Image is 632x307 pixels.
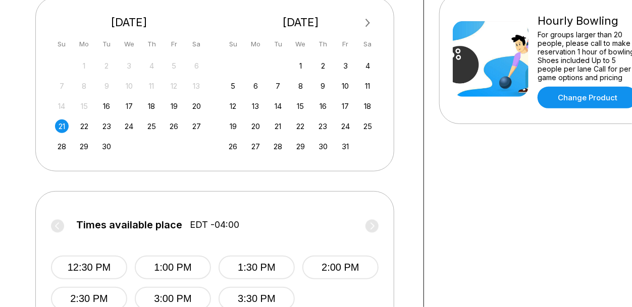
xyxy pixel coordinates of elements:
div: Th [145,37,159,51]
span: EDT -04:00 [190,219,239,230]
div: Sa [361,37,375,51]
div: Choose Friday, September 26th, 2025 [167,119,181,133]
div: Choose Sunday, October 5th, 2025 [226,79,240,93]
div: Mo [249,37,262,51]
div: Choose Friday, October 31st, 2025 [339,140,352,153]
div: [DATE] [51,16,207,29]
div: Not available Friday, September 12th, 2025 [167,79,181,93]
div: Not available Sunday, September 14th, 2025 [55,99,69,113]
div: Su [55,37,69,51]
button: 12:30 PM [51,256,127,279]
div: Choose Thursday, September 18th, 2025 [145,99,159,113]
div: Not available Monday, September 8th, 2025 [77,79,91,93]
div: Su [226,37,240,51]
div: Choose Thursday, October 9th, 2025 [316,79,330,93]
div: Choose Sunday, October 12th, 2025 [226,99,240,113]
div: Tu [271,37,285,51]
button: 1:00 PM [135,256,211,279]
div: Not available Wednesday, September 10th, 2025 [122,79,136,93]
button: 1:30 PM [219,256,295,279]
div: Fr [167,37,181,51]
div: Choose Monday, October 20th, 2025 [249,119,262,133]
div: Choose Friday, October 17th, 2025 [339,99,352,113]
div: Choose Friday, October 24th, 2025 [339,119,352,133]
div: Choose Tuesday, September 23rd, 2025 [100,119,114,133]
div: Choose Tuesday, September 30th, 2025 [100,140,114,153]
div: Choose Wednesday, October 1st, 2025 [294,59,307,73]
div: Choose Monday, October 13th, 2025 [249,99,262,113]
div: Choose Monday, October 6th, 2025 [249,79,262,93]
div: Choose Saturday, September 27th, 2025 [190,119,203,133]
div: Choose Wednesday, October 15th, 2025 [294,99,307,113]
div: Choose Thursday, October 23rd, 2025 [316,119,330,133]
div: Not available Tuesday, September 2nd, 2025 [100,59,114,73]
div: Not available Thursday, September 4th, 2025 [145,59,159,73]
div: Choose Wednesday, October 8th, 2025 [294,79,307,93]
div: month 2025-09 [54,58,205,153]
div: We [122,37,136,51]
div: Choose Monday, September 29th, 2025 [77,140,91,153]
div: Choose Sunday, September 28th, 2025 [55,140,69,153]
div: Choose Saturday, October 11th, 2025 [361,79,375,93]
div: We [294,37,307,51]
div: Choose Tuesday, October 7th, 2025 [271,79,285,93]
div: Choose Saturday, October 25th, 2025 [361,119,375,133]
div: Choose Tuesday, October 21st, 2025 [271,119,285,133]
div: Not available Saturday, September 13th, 2025 [190,79,203,93]
div: Choose Saturday, September 20th, 2025 [190,99,203,113]
div: Not available Wednesday, September 3rd, 2025 [122,59,136,73]
div: Mo [77,37,91,51]
div: Choose Friday, October 10th, 2025 [339,79,352,93]
button: 2:00 PM [302,256,379,279]
span: Times available place [76,219,182,230]
img: Hourly Bowling [453,21,529,97]
button: Next Month [360,15,376,31]
div: Not available Thursday, September 11th, 2025 [145,79,159,93]
div: Tu [100,37,114,51]
div: Choose Monday, October 27th, 2025 [249,140,262,153]
div: Choose Monday, September 22nd, 2025 [77,119,91,133]
div: Choose Wednesday, October 22nd, 2025 [294,119,307,133]
div: Sa [190,37,203,51]
div: month 2025-10 [225,58,377,153]
div: Choose Saturday, October 4th, 2025 [361,59,375,73]
div: Choose Sunday, October 26th, 2025 [226,140,240,153]
div: Choose Thursday, October 2nd, 2025 [316,59,330,73]
div: Not available Monday, September 15th, 2025 [77,99,91,113]
div: Choose Saturday, October 18th, 2025 [361,99,375,113]
div: Choose Tuesday, September 16th, 2025 [100,99,114,113]
div: Th [316,37,330,51]
div: Choose Thursday, October 30th, 2025 [316,140,330,153]
div: Choose Thursday, September 25th, 2025 [145,119,159,133]
div: Choose Wednesday, September 17th, 2025 [122,99,136,113]
div: Not available Friday, September 5th, 2025 [167,59,181,73]
div: Choose Friday, September 19th, 2025 [167,99,181,113]
div: Not available Monday, September 1st, 2025 [77,59,91,73]
div: Choose Friday, October 3rd, 2025 [339,59,352,73]
div: Choose Tuesday, October 28th, 2025 [271,140,285,153]
div: Choose Wednesday, September 24th, 2025 [122,119,136,133]
div: [DATE] [223,16,379,29]
div: Fr [339,37,352,51]
div: Choose Thursday, October 16th, 2025 [316,99,330,113]
div: Choose Wednesday, October 29th, 2025 [294,140,307,153]
div: Choose Tuesday, October 14th, 2025 [271,99,285,113]
div: Not available Tuesday, September 9th, 2025 [100,79,114,93]
div: Not available Sunday, September 7th, 2025 [55,79,69,93]
div: Choose Sunday, October 19th, 2025 [226,119,240,133]
div: Not available Saturday, September 6th, 2025 [190,59,203,73]
div: Choose Sunday, September 21st, 2025 [55,119,69,133]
